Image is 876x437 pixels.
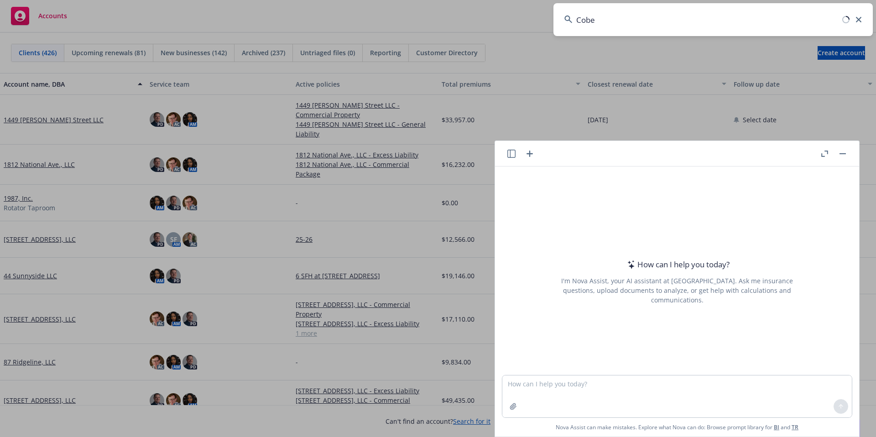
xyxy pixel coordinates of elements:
a: TR [792,423,798,431]
input: Search... [553,3,873,36]
div: How can I help you today? [625,259,730,271]
div: I'm Nova Assist, your AI assistant at [GEOGRAPHIC_DATA]. Ask me insurance questions, upload docum... [549,276,805,305]
a: BI [774,423,779,431]
span: Nova Assist can make mistakes. Explore what Nova can do: Browse prompt library for and [499,418,855,437]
